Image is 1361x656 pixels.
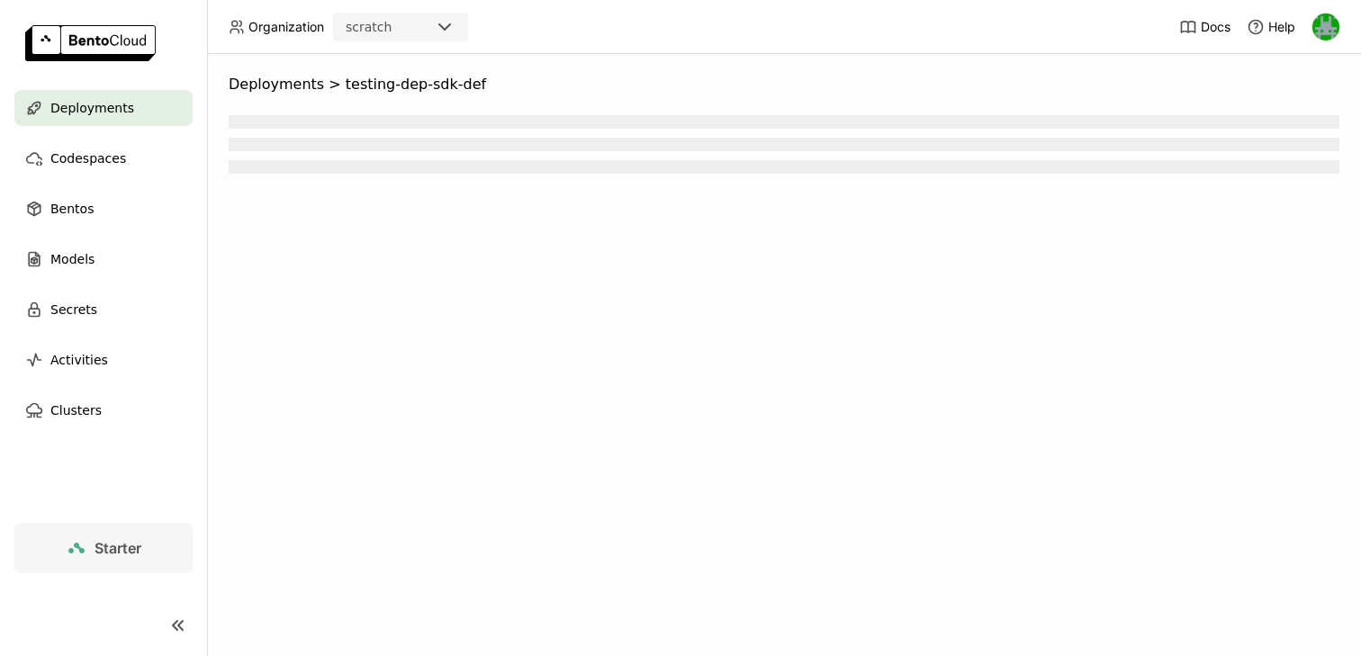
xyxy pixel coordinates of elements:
[1247,18,1295,36] div: Help
[14,90,193,126] a: Deployments
[14,523,193,573] a: Starter
[50,97,134,119] span: Deployments
[14,140,193,176] a: Codespaces
[1312,13,1339,40] img: Sean Hickey
[50,148,126,169] span: Codespaces
[1201,19,1230,35] span: Docs
[1268,19,1295,35] span: Help
[248,19,324,35] span: Organization
[1179,18,1230,36] a: Docs
[50,198,94,220] span: Bentos
[25,25,156,61] img: logo
[14,392,193,428] a: Clusters
[14,191,193,227] a: Bentos
[229,76,324,94] span: Deployments
[14,241,193,277] a: Models
[229,76,1339,94] nav: Breadcrumbs navigation
[50,400,102,421] span: Clusters
[324,76,346,94] span: >
[346,76,486,94] span: testing-dep-sdk-def
[95,539,141,557] span: Starter
[14,292,193,328] a: Secrets
[50,349,108,371] span: Activities
[50,248,95,270] span: Models
[346,18,392,36] div: scratch
[50,299,97,320] span: Secrets
[14,342,193,378] a: Activities
[393,19,395,37] input: Selected scratch.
